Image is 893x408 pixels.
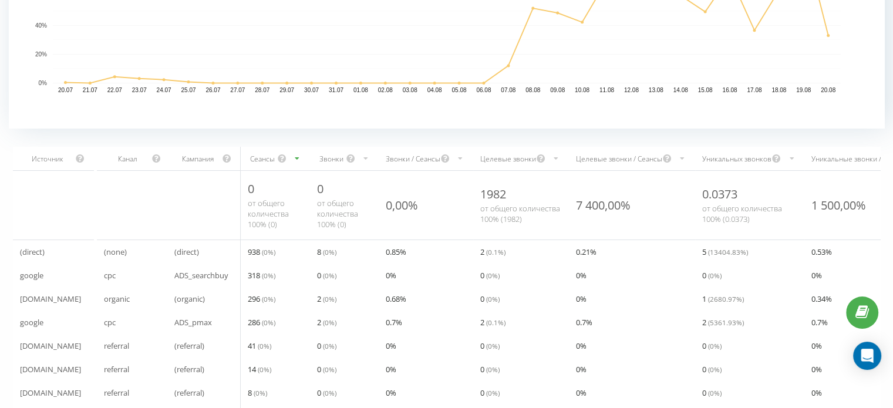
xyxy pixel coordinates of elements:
span: (referral) [174,386,204,400]
text: 15.08 [698,87,713,93]
span: 2 [480,245,506,259]
text: 03.08 [403,87,417,93]
span: ( 0 %) [708,341,722,350]
span: 0 [480,268,500,282]
span: от общего количества 100% ( 0 ) [317,198,358,230]
span: 0 % [811,339,822,353]
span: 0.85 % [386,245,406,259]
span: 0.7 % [576,315,592,329]
span: 41 [248,339,271,353]
text: 31.07 [329,87,343,93]
span: ( 0 %) [323,365,336,374]
span: 0 [480,362,500,376]
text: 20.08 [821,87,835,93]
span: (direct) [174,245,199,259]
span: от общего количества 100% ( 0 ) [248,198,289,230]
span: 2 [317,292,336,306]
text: 07.08 [501,87,515,93]
text: 19.08 [796,87,811,93]
span: 0 [702,386,722,400]
span: 0.21 % [576,245,597,259]
span: ( 0 %) [258,365,271,374]
div: Источник [20,154,75,164]
span: referral [104,386,129,400]
span: 0 % [811,362,822,376]
text: 12.08 [624,87,639,93]
span: 296 [248,292,275,306]
text: 01.08 [353,87,368,93]
text: 26.07 [205,87,220,93]
span: 0 % [576,386,587,400]
span: google [20,315,43,329]
span: 0 % [811,268,822,282]
div: Уникальных звонков [702,154,771,164]
span: 0 [248,181,254,197]
span: referral [104,339,129,353]
text: 10.08 [575,87,589,93]
span: ADS_searchbuy [174,268,228,282]
span: 0.34 % [811,292,832,306]
text: 29.07 [279,87,294,93]
span: ( 13404.83 %) [708,247,748,257]
text: 17.08 [747,87,761,93]
span: ( 0 %) [262,294,275,304]
span: ( 0 %) [486,294,500,304]
div: 0,00% [386,197,418,213]
span: от общего количества 100% ( 1982 ) [480,203,560,224]
span: 0 % [576,362,587,376]
span: 0.0373 [702,186,737,202]
div: Сеансы [248,154,277,164]
span: 0 [480,339,500,353]
span: (referral) [174,362,204,376]
span: ( 0 %) [323,318,336,327]
span: ( 0 %) [258,341,271,350]
span: 318 [248,268,275,282]
text: 06.08 [476,87,491,93]
div: 7 400,00% [576,197,631,213]
span: 0 [480,292,500,306]
span: 0 [317,362,336,376]
span: 0 % [386,339,396,353]
span: 1982 [480,186,506,202]
span: 0 [317,268,336,282]
span: ADS_pmax [174,315,212,329]
div: Звонки [317,154,346,164]
span: ( 0 %) [486,271,500,280]
text: 24.07 [157,87,171,93]
div: Целевые звонки [480,154,536,164]
span: cpc [104,268,116,282]
span: ( 0 %) [323,388,336,397]
span: ( 0 %) [254,388,267,397]
span: [DOMAIN_NAME] [20,292,81,306]
span: ( 0 %) [323,271,336,280]
span: 0 % [386,362,396,376]
span: 1 [702,292,744,306]
span: 2 [702,315,744,329]
text: 21.07 [83,87,97,93]
text: 20% [35,51,47,58]
span: organic [104,292,130,306]
span: [DOMAIN_NAME] [20,386,81,400]
span: 8 [248,386,267,400]
span: (referral) [174,339,204,353]
span: google [20,268,43,282]
span: 0 % [576,292,587,306]
span: ( 0 %) [708,388,722,397]
span: 0 [317,386,336,400]
span: 0 % [386,268,396,282]
text: 13.08 [649,87,663,93]
span: ( 0 %) [262,247,275,257]
span: 0.53 % [811,245,832,259]
span: ( 0 %) [486,341,500,350]
span: 14 [248,362,271,376]
span: referral [104,362,129,376]
text: 28.07 [255,87,269,93]
div: Open Intercom Messenger [853,342,881,370]
span: ( 0 %) [262,271,275,280]
span: 0 [480,386,500,400]
span: ( 0 %) [323,247,336,257]
text: 22.07 [107,87,122,93]
text: 04.08 [427,87,442,93]
span: 0 [702,339,722,353]
span: 0 % [576,268,587,282]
